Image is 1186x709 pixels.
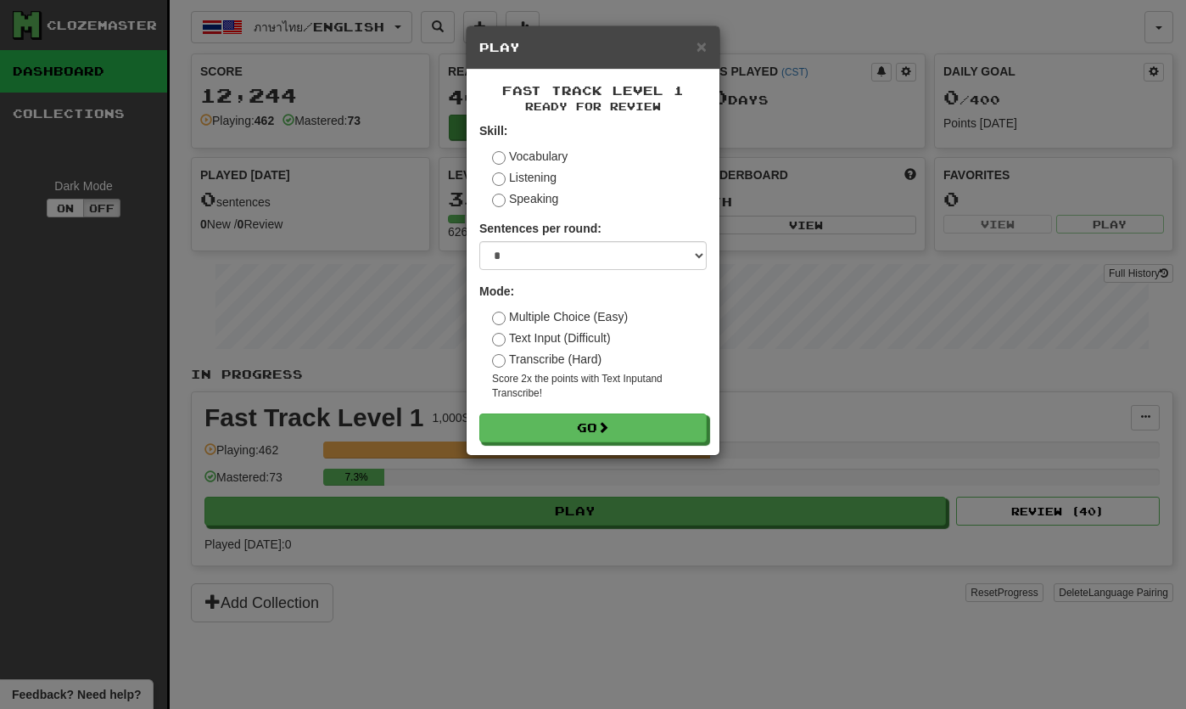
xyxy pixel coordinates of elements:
input: Speaking [492,194,506,207]
label: Sentences per round: [479,220,601,237]
span: Fast Track Level 1 [502,83,684,98]
label: Transcribe (Hard) [492,351,601,368]
input: Text Input (Difficult) [492,333,506,346]
label: Vocabulary [492,148,568,165]
button: Go [479,414,707,442]
span: × [696,37,707,56]
label: Multiple Choice (Easy) [492,308,628,325]
h5: Play [479,39,707,56]
strong: Skill: [479,124,507,138]
input: Multiple Choice (Easy) [492,312,506,325]
button: Close [696,37,707,55]
label: Speaking [492,190,558,207]
input: Vocabulary [492,151,506,165]
strong: Mode: [479,284,514,298]
small: Score 2x the points with Text Input and Transcribe ! [492,372,707,401]
small: Ready for Review [479,99,707,114]
input: Listening [492,172,506,186]
input: Transcribe (Hard) [492,354,506,368]
label: Listening [492,169,557,186]
label: Text Input (Difficult) [492,329,611,346]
